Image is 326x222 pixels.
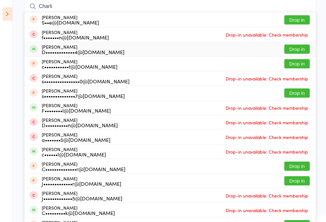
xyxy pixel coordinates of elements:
button: Drop in [284,59,310,68]
span: Drop-in unavailable: Check membership [224,30,310,39]
div: [PERSON_NAME] [42,15,99,25]
div: [PERSON_NAME] [42,205,115,215]
div: [PERSON_NAME] [42,30,109,40]
span: Drop-in unavailable: Check membership [224,118,310,127]
div: [PERSON_NAME] [42,73,130,84]
div: [PERSON_NAME] [42,88,125,98]
div: [PERSON_NAME] [42,191,122,201]
div: c•••••••••••t@[DOMAIN_NAME] [42,64,117,69]
div: J•••••••••••••r@[DOMAIN_NAME] [42,181,121,186]
div: C•••••••••k@[DOMAIN_NAME] [42,210,115,215]
button: Drop in [284,162,310,171]
div: [PERSON_NAME] [42,117,118,128]
span: Drop-in unavailable: Check membership [224,205,310,215]
div: f•••••••n@[DOMAIN_NAME] [42,35,109,40]
span: Drop-in unavailable: Check membership [224,74,310,83]
button: Drop in [284,88,310,98]
button: Drop in [284,45,310,54]
div: s••••••••••••••••0@[DOMAIN_NAME] [42,79,130,84]
span: Drop-in unavailable: Check membership [224,132,310,142]
div: [PERSON_NAME] [42,176,121,186]
div: C••••••••••••••r@[DOMAIN_NAME] [42,166,125,171]
div: [PERSON_NAME] [42,132,110,142]
button: Drop in [284,176,310,185]
div: D•••••••••••••4@[DOMAIN_NAME] [42,49,124,54]
div: s••••••••••••••7@[DOMAIN_NAME] [42,93,125,98]
div: [PERSON_NAME] [42,59,117,69]
div: a•••••••5@[DOMAIN_NAME] [42,137,110,142]
div: [PERSON_NAME] [42,103,111,113]
div: S••e@[DOMAIN_NAME] [42,20,99,25]
div: [PERSON_NAME] [42,161,125,171]
span: Drop-in unavailable: Check membership [224,147,310,156]
div: c••••••l@[DOMAIN_NAME] [42,152,106,157]
span: Drop-in unavailable: Check membership [224,191,310,200]
div: [PERSON_NAME] [42,147,106,157]
div: J•••••••••••••5@[DOMAIN_NAME] [42,196,122,201]
span: Drop-in unavailable: Check membership [224,103,310,113]
div: D••••••••••n@[DOMAIN_NAME] [42,122,118,128]
div: [PERSON_NAME] [42,44,124,54]
div: F••••••••l@[DOMAIN_NAME] [42,108,111,113]
button: Drop in [284,15,310,24]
